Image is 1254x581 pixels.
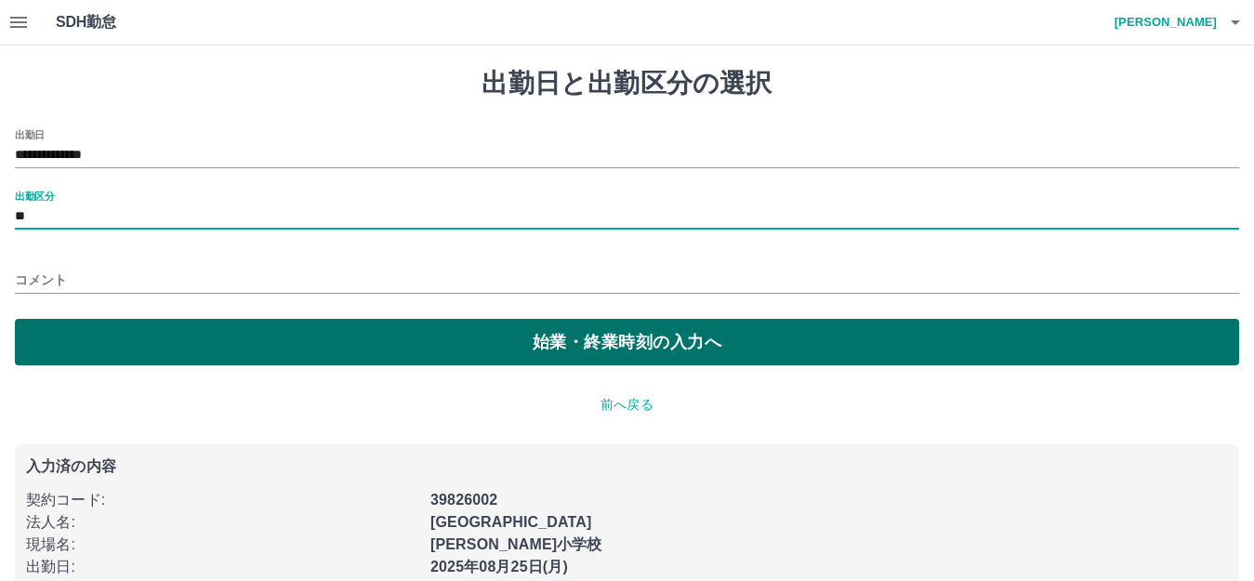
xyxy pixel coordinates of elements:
[26,534,419,556] p: 現場名 :
[15,127,45,141] label: 出勤日
[430,559,568,574] b: 2025年08月25日(月)
[26,511,419,534] p: 法人名 :
[15,319,1239,365] button: 始業・終業時刻の入力へ
[430,536,602,552] b: [PERSON_NAME]小学校
[430,514,592,530] b: [GEOGRAPHIC_DATA]
[15,395,1239,415] p: 前へ戻る
[15,68,1239,99] h1: 出勤日と出勤区分の選択
[15,189,54,203] label: 出勤区分
[430,492,497,508] b: 39826002
[26,556,419,578] p: 出勤日 :
[26,489,419,511] p: 契約コード :
[26,459,1228,474] p: 入力済の内容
